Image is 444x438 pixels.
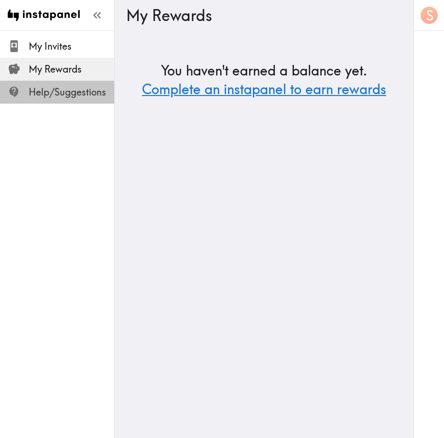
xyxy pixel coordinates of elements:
span: S [426,7,433,24]
span: My Rewards [29,63,114,76]
a: Complete an instapanel to earn rewards [142,81,386,97]
span: You haven't earned a balance yet. [134,61,394,98]
button: S [420,6,439,25]
h3: My Rewards [126,6,394,24]
span: My Invites [29,40,114,53]
span: Help/Suggestions [29,85,114,99]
